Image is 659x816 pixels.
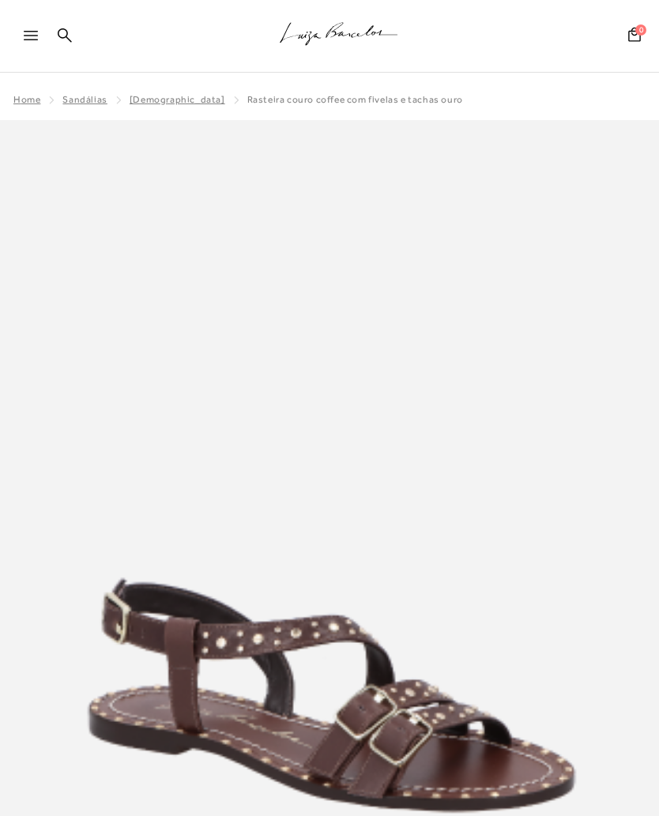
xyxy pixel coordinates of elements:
[623,26,646,47] button: 0
[13,94,40,105] a: Home
[130,94,225,105] a: [DEMOGRAPHIC_DATA]
[635,24,646,36] span: 0
[62,94,107,105] a: SANDÁLIAS
[247,94,463,105] span: RASTEIRA COURO COFFEE COM FIVELAS E TACHAS OURO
